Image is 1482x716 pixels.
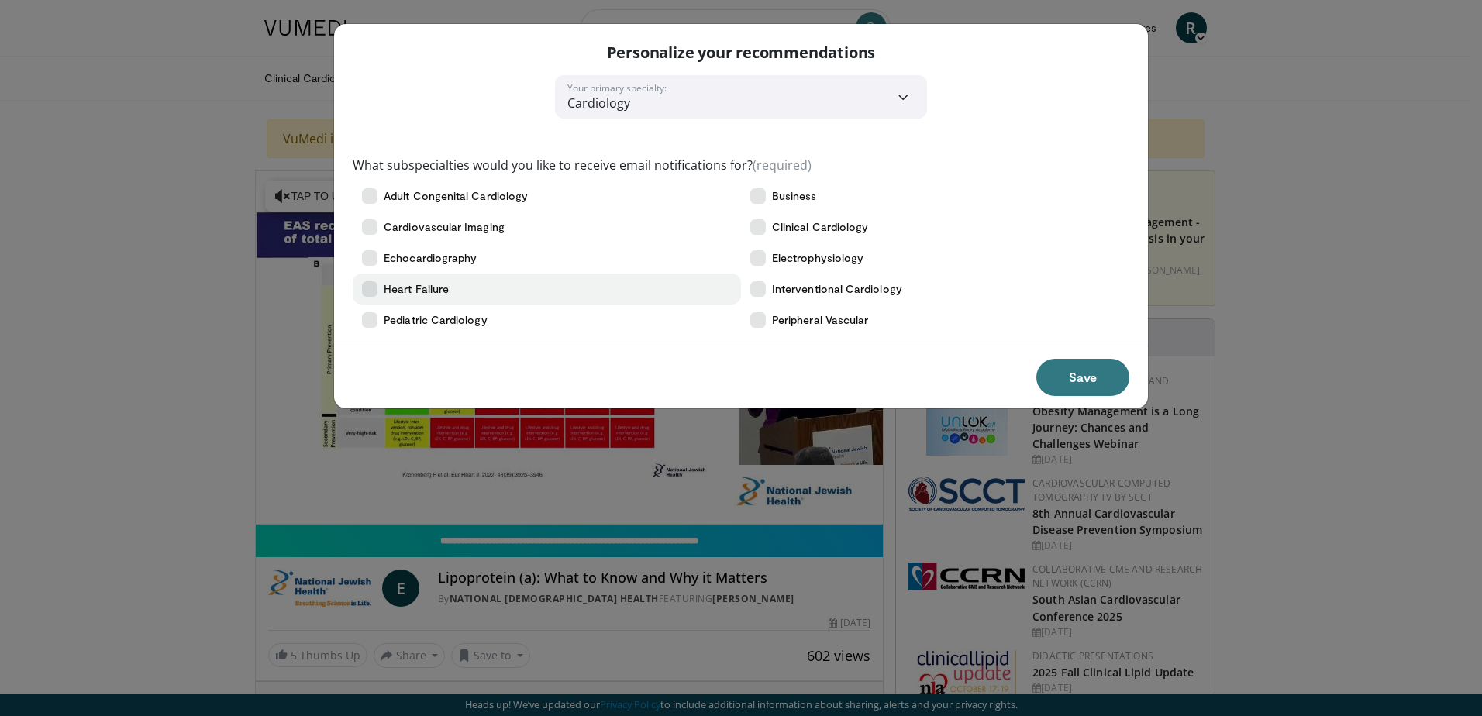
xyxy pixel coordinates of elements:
span: Peripheral Vascular [772,312,868,328]
span: Adult Congenital Cardiology [384,188,528,204]
span: Clinical Cardiology [772,219,868,235]
label: What subspecialties would you like to receive email notifications for? [353,156,812,174]
span: Cardiovascular Imaging [384,219,505,235]
span: Pediatric Cardiology [384,312,487,328]
span: Business [772,188,817,204]
p: Personalize your recommendations [607,43,876,63]
span: Electrophysiology [772,250,863,266]
span: (required) [753,157,812,174]
span: Interventional Cardiology [772,281,902,297]
span: Heart Failure [384,281,449,297]
span: Echocardiography [384,250,477,266]
button: Save [1036,359,1129,396]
